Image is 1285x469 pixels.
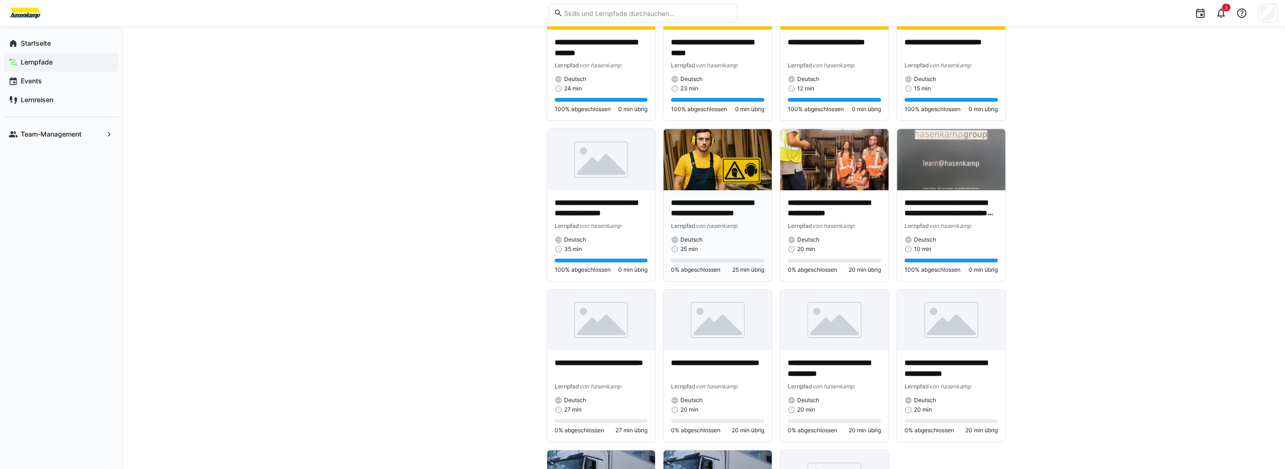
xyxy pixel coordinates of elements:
img: image [663,290,772,350]
span: 20 min [797,245,815,253]
span: 0 min übrig [969,266,998,274]
img: image [780,290,889,350]
span: Lernpfad [671,62,695,69]
span: von hasenkamp [695,62,737,69]
span: Lernpfad [905,383,929,390]
span: 20 min [914,406,932,413]
span: 20 min übrig [732,427,764,434]
span: 0 min übrig [852,105,881,113]
span: Deutsch [797,75,819,83]
img: image [547,129,655,190]
span: Lernpfad [788,62,812,69]
img: image [897,129,1005,190]
span: 24 min [564,85,582,92]
span: 25 min übrig [732,266,764,274]
span: Deutsch [564,236,586,243]
span: 25 min [680,245,698,253]
img: image [663,129,772,190]
input: Skills und Lernpfade durchsuchen… [563,9,731,17]
span: Lernpfad [905,62,929,69]
span: 0 min übrig [618,266,647,274]
span: von hasenkamp [929,222,971,229]
span: 15 min [914,85,931,92]
span: von hasenkamp [812,62,854,69]
span: von hasenkamp [929,383,971,390]
span: 100% abgeschlossen [671,105,727,113]
span: 0% abgeschlossen [555,427,604,434]
span: Lernpfad [555,62,579,69]
span: 100% abgeschlossen [555,266,611,274]
span: Deutsch [680,75,703,83]
span: Deutsch [680,236,703,243]
span: 20 min übrig [849,266,881,274]
span: Lernpfad [555,222,579,229]
span: Lernpfad [555,383,579,390]
span: Deutsch [914,396,936,404]
span: 27 min übrig [615,427,647,434]
span: 3 [1225,5,1228,10]
span: Deutsch [797,236,819,243]
span: 0 min übrig [969,105,998,113]
span: 20 min [680,406,698,413]
span: 27 min [564,406,582,413]
span: von hasenkamp [929,62,971,69]
span: 100% abgeschlossen [555,105,611,113]
span: Lernpfad [671,222,695,229]
span: Lernpfad [905,222,929,229]
span: von hasenkamp [812,383,854,390]
span: 0% abgeschlossen [905,427,954,434]
span: 10 min [914,245,931,253]
span: 20 min übrig [965,427,998,434]
span: von hasenkamp [695,383,737,390]
span: von hasenkamp [579,62,621,69]
span: 100% abgeschlossen [905,105,961,113]
span: 0% abgeschlossen [671,266,720,274]
span: 0% abgeschlossen [671,427,720,434]
span: Deutsch [680,396,703,404]
span: 0% abgeschlossen [788,427,837,434]
span: Deutsch [564,75,586,83]
span: 0 min übrig [618,105,647,113]
span: 35 min [564,245,582,253]
img: image [897,290,1005,350]
span: 0 min übrig [735,105,764,113]
span: 12 min [797,85,814,92]
span: 100% abgeschlossen [788,105,844,113]
span: 0% abgeschlossen [788,266,837,274]
span: von hasenkamp [579,383,621,390]
span: 23 min [680,85,698,92]
span: von hasenkamp [812,222,854,229]
span: 100% abgeschlossen [905,266,961,274]
img: image [780,129,889,190]
span: Deutsch [914,75,936,83]
span: Deutsch [797,396,819,404]
span: Lernpfad [671,383,695,390]
span: 20 min übrig [849,427,881,434]
span: von hasenkamp [579,222,621,229]
span: Lernpfad [788,383,812,390]
span: von hasenkamp [695,222,737,229]
span: Deutsch [564,396,586,404]
span: 20 min [797,406,815,413]
span: Lernpfad [788,222,812,229]
img: image [547,290,655,350]
span: Deutsch [914,236,936,243]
